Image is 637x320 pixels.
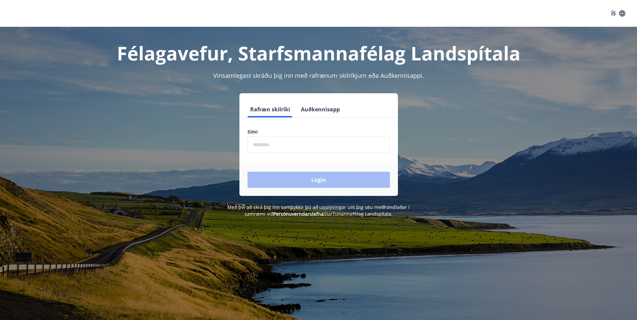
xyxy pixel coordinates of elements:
button: Rafræn skilríki [247,101,293,117]
button: Auðkennisapp [298,101,343,117]
label: Sími [247,128,390,135]
a: Persónuverndarstefna [273,211,324,217]
button: ÍS [607,7,629,19]
span: Með því að skrá þig inn samþykkir þú að upplýsingar um þig séu meðhöndlaðar í samræmi við Starfsm... [227,204,410,217]
h1: Félagavefur, Starfsmannafélag Landspítala [85,40,552,66]
span: Vinsamlegast skráðu þig inn með rafrænum skilríkjum eða Auðkennisappi. [213,71,424,79]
